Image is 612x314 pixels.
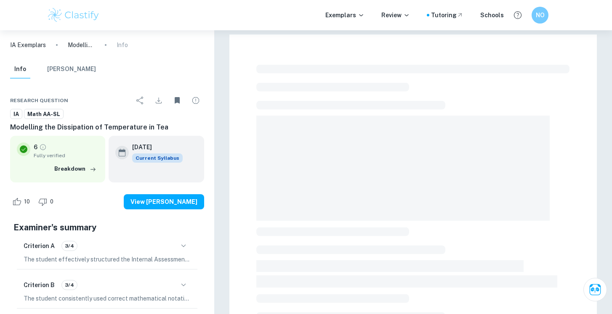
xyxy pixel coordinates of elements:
[52,163,98,175] button: Breakdown
[169,92,186,109] div: Unbookmark
[34,152,98,159] span: Fully verified
[39,143,47,151] a: Grade fully verified
[150,92,167,109] div: Download
[535,11,545,20] h6: NO
[325,11,365,20] p: Exemplars
[62,242,77,250] span: 3/4
[24,294,191,303] p: The student consistently used correct mathematical notation, symbols, and terminology throughout ...
[24,241,55,251] h6: Criterion A
[24,255,191,264] p: The student effectively structured the Internal Assessment (IA) by dividing the work into clearly...
[13,221,201,234] h5: Examiner's summary
[10,97,68,104] span: Research question
[10,109,22,119] a: IA
[511,8,525,22] button: Help and Feedback
[583,278,607,301] button: Ask Clai
[132,142,176,152] h6: [DATE]
[19,198,35,206] span: 10
[117,40,128,50] p: Info
[10,40,46,50] a: IA Exemplars
[62,281,77,289] span: 3/4
[34,142,37,152] p: 6
[68,40,95,50] p: Modelling the Dissipation of Temperature in Tea
[431,11,463,20] a: Tutoring
[36,195,58,208] div: Dislike
[132,92,149,109] div: Share
[124,194,204,209] button: View [PERSON_NAME]
[10,122,204,132] h6: Modelling the Dissipation of Temperature in Tea
[45,198,58,206] span: 0
[381,11,410,20] p: Review
[187,92,204,109] div: Report issue
[10,195,35,208] div: Like
[11,110,22,119] span: IA
[24,110,63,119] span: Math AA-SL
[47,60,96,79] button: [PERSON_NAME]
[132,153,183,163] div: This exemplar is based on the current syllabus. Feel free to refer to it for inspiration/ideas wh...
[480,11,504,20] a: Schools
[24,280,55,290] h6: Criterion B
[47,7,100,24] img: Clastify logo
[132,153,183,163] span: Current Syllabus
[24,109,64,119] a: Math AA-SL
[10,60,30,79] button: Info
[532,7,548,24] button: NO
